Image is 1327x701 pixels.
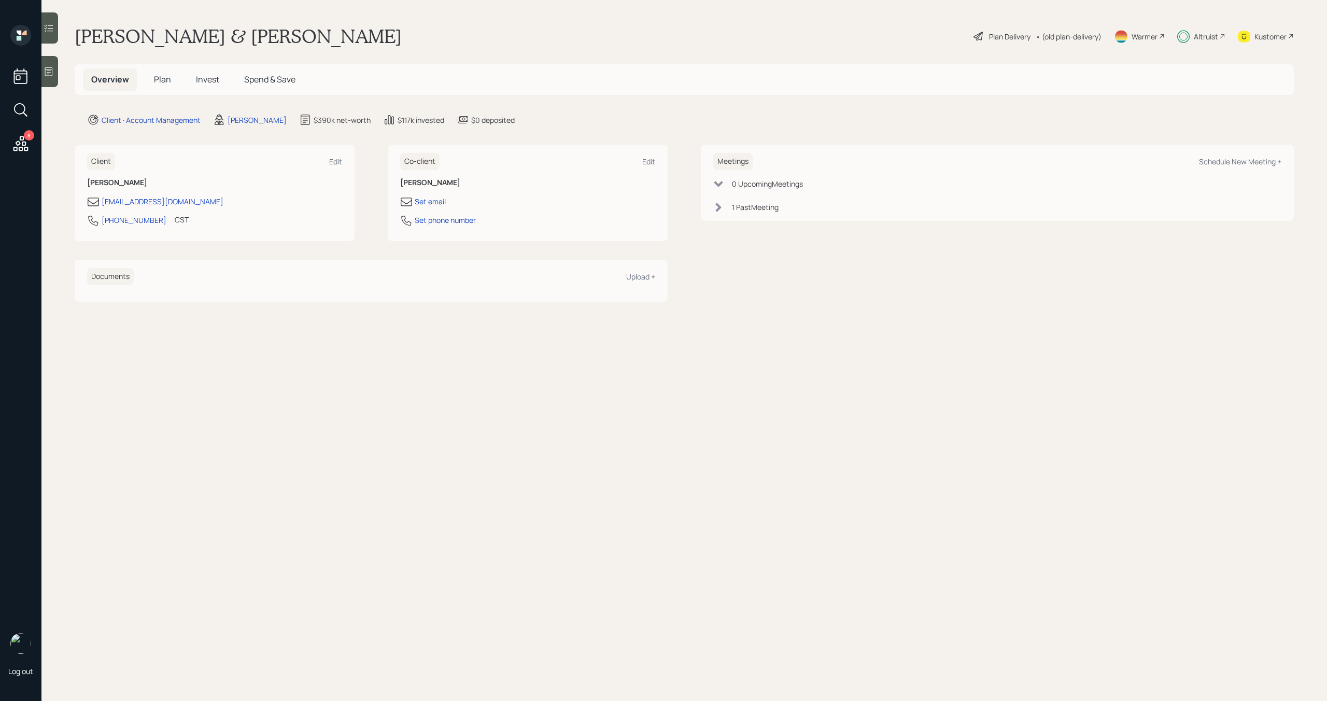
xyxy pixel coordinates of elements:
[329,157,342,166] div: Edit
[398,115,444,125] div: $117k invested
[24,130,34,141] div: 8
[102,115,201,125] div: Client · Account Management
[1036,31,1102,42] div: • (old plan-delivery)
[75,25,402,48] h1: [PERSON_NAME] & [PERSON_NAME]
[154,74,171,85] span: Plan
[1194,31,1218,42] div: Altruist
[471,115,515,125] div: $0 deposited
[1132,31,1157,42] div: Warmer
[244,74,295,85] span: Spend & Save
[400,153,440,170] h6: Co-client
[989,31,1030,42] div: Plan Delivery
[1254,31,1287,42] div: Kustomer
[228,115,287,125] div: [PERSON_NAME]
[732,202,779,213] div: 1 Past Meeting
[8,666,33,676] div: Log out
[626,272,655,282] div: Upload +
[642,157,655,166] div: Edit
[102,215,166,226] div: [PHONE_NUMBER]
[87,268,134,285] h6: Documents
[400,178,655,187] h6: [PERSON_NAME]
[87,178,342,187] h6: [PERSON_NAME]
[732,178,803,189] div: 0 Upcoming Meeting s
[91,74,129,85] span: Overview
[415,215,476,226] div: Set phone number
[102,196,223,207] div: [EMAIL_ADDRESS][DOMAIN_NAME]
[175,214,189,225] div: CST
[1199,157,1281,166] div: Schedule New Meeting +
[314,115,371,125] div: $390k net-worth
[10,633,31,654] img: michael-russo-headshot.png
[196,74,219,85] span: Invest
[87,153,115,170] h6: Client
[415,196,446,207] div: Set email
[713,153,753,170] h6: Meetings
